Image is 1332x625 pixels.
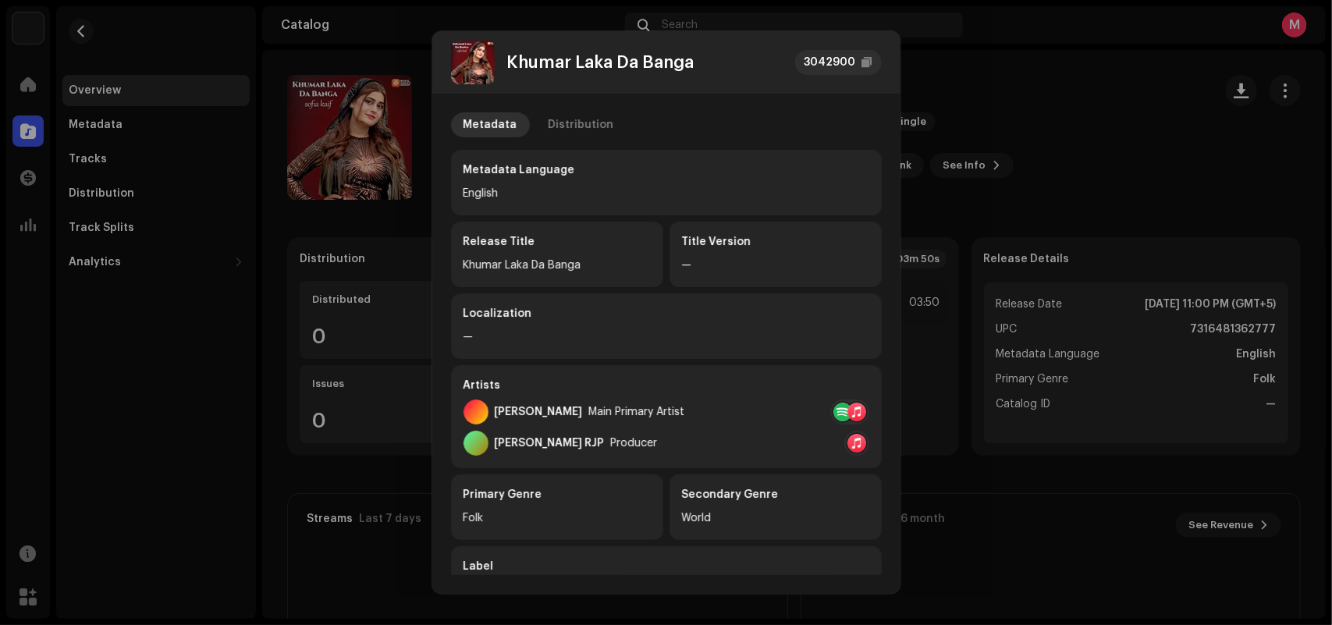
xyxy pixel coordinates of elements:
[451,41,495,84] img: a4712781-f943-416b-990d-136ac960a0e0
[805,53,856,72] div: 3042900
[464,234,651,250] div: Release Title
[611,437,658,449] div: Producer
[464,306,869,321] div: Localization
[495,437,605,449] div: [PERSON_NAME] RJP
[507,53,694,72] div: Khumar Laka Da Banga
[464,328,869,346] div: —
[464,559,869,574] div: Label
[549,112,614,137] div: Distribution
[464,184,869,203] div: English
[464,112,517,137] div: Metadata
[464,487,651,502] div: Primary Genre
[589,406,685,418] div: Main Primary Artist
[464,162,869,178] div: Metadata Language
[464,256,651,275] div: Khumar Laka Da Banga
[682,234,869,250] div: Title Version
[464,509,651,527] div: Folk
[682,509,869,527] div: World
[495,406,583,418] div: [PERSON_NAME]
[464,378,869,393] div: Artists
[682,256,869,275] div: —
[682,487,869,502] div: Secondary Genre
